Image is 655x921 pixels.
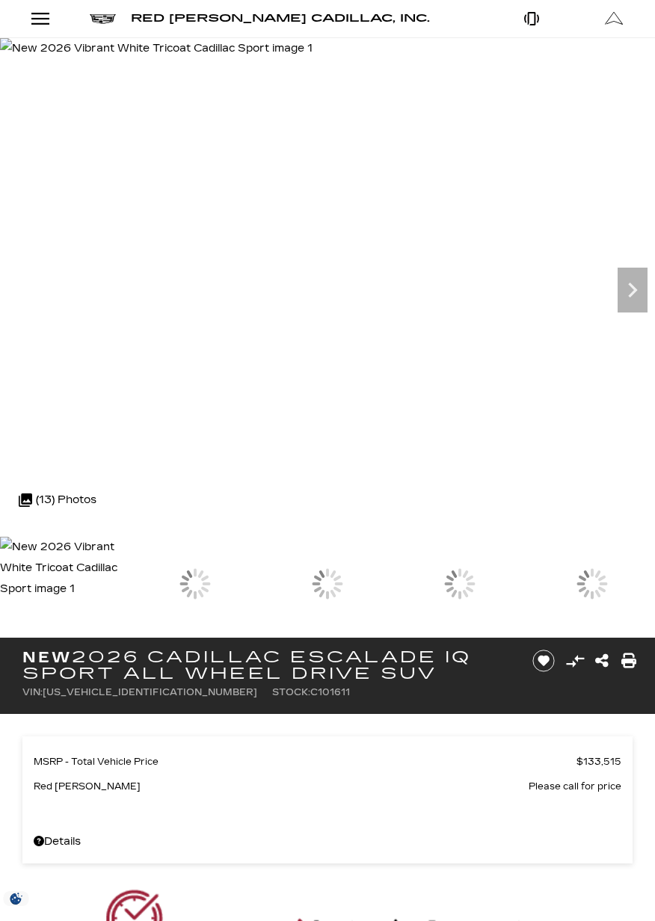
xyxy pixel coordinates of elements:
span: MSRP - Total Vehicle Price [34,751,576,772]
div: (13) Photos [11,482,104,518]
span: $133,515 [576,751,621,772]
a: Share this New 2026 Cadillac ESCALADE IQ Sport All Wheel Drive SUV [595,650,609,671]
a: Red [PERSON_NAME] Cadillac, Inc. [131,13,430,24]
a: Details [34,831,621,852]
strong: New [22,648,72,666]
a: Print this New 2026 Cadillac ESCALADE IQ Sport All Wheel Drive SUV [621,650,636,671]
a: Red [PERSON_NAME] Please call for price [34,776,621,797]
span: Red [PERSON_NAME] [34,776,529,797]
span: [US_VEHICLE_IDENTIFICATION_NUMBER] [43,687,257,697]
button: Compare vehicle [564,650,586,672]
h1: 2026 Cadillac ESCALADE IQ Sport All Wheel Drive SUV [22,649,513,682]
img: Cadillac logo [90,14,116,24]
span: VIN: [22,687,43,697]
span: Please call for price [529,776,621,797]
a: MSRP - Total Vehicle Price $133,515 [34,751,621,772]
span: Stock: [272,687,310,697]
span: Red [PERSON_NAME] Cadillac, Inc. [131,12,430,25]
div: Next [618,268,648,312]
button: Save vehicle [527,649,560,673]
span: C101611 [310,687,350,697]
a: Cadillac logo [90,13,116,24]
